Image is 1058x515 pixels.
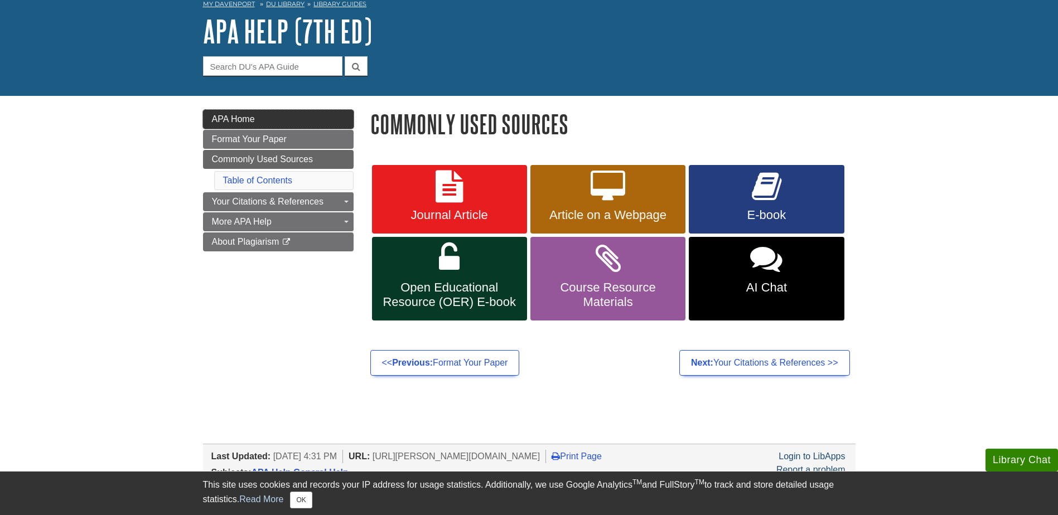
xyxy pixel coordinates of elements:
[552,451,560,460] i: Print Page
[212,134,287,144] span: Format Your Paper
[373,451,540,461] span: [URL][PERSON_NAME][DOMAIN_NAME]
[212,154,313,164] span: Commonly Used Sources
[211,468,252,477] span: Subjects:
[252,468,291,477] a: APA Help
[380,280,519,309] span: Open Educational Resource (OER) E-book
[392,358,433,367] strong: Previous:
[252,468,349,477] span: ,
[697,208,835,222] span: E-book
[689,165,844,234] a: E-book
[380,208,519,222] span: Journal Article
[370,110,856,138] h1: Commonly Used Sources
[293,468,349,477] a: General Help
[203,56,342,76] input: Search DU's APA Guide
[697,280,835,295] span: AI Chat
[632,478,642,486] sup: TM
[372,165,527,234] a: Journal Article
[203,110,354,129] a: APA Home
[212,217,272,226] span: More APA Help
[203,150,354,169] a: Commonly Used Sources
[203,192,354,211] a: Your Citations & References
[691,358,713,367] strong: Next:
[203,212,354,231] a: More APA Help
[203,110,354,251] div: Guide Page Menu
[539,280,677,309] span: Course Resource Materials
[552,451,602,461] a: Print Page
[530,165,685,234] a: Article on a Webpage
[530,237,685,320] a: Course Resource Materials
[223,176,293,185] a: Table of Contents
[370,350,520,376] a: <<Previous:Format Your Paper
[290,492,312,508] button: Close
[273,451,337,461] span: [DATE] 4:31 PM
[985,449,1058,472] button: Library Chat
[679,350,850,376] a: Next:Your Citations & References >>
[539,208,677,222] span: Article on a Webpage
[689,237,844,320] a: AI Chat
[282,239,291,246] i: This link opens in a new window
[203,478,856,508] div: This site uses cookies and records your IP address for usage statistics. Additionally, we use Goo...
[239,494,283,504] a: Read More
[779,451,845,461] a: Login to LibApps
[211,451,271,461] span: Last Updated:
[695,478,704,486] sup: TM
[212,197,323,206] span: Your Citations & References
[372,237,527,320] a: Open Educational Resource (OER) E-book
[212,114,255,124] span: APA Home
[776,465,846,474] a: Report a problem
[203,14,372,48] a: APA Help (7th Ed)
[212,237,279,246] span: About Plagiarism
[203,232,354,251] a: About Plagiarism
[349,451,370,461] span: URL:
[203,130,354,149] a: Format Your Paper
